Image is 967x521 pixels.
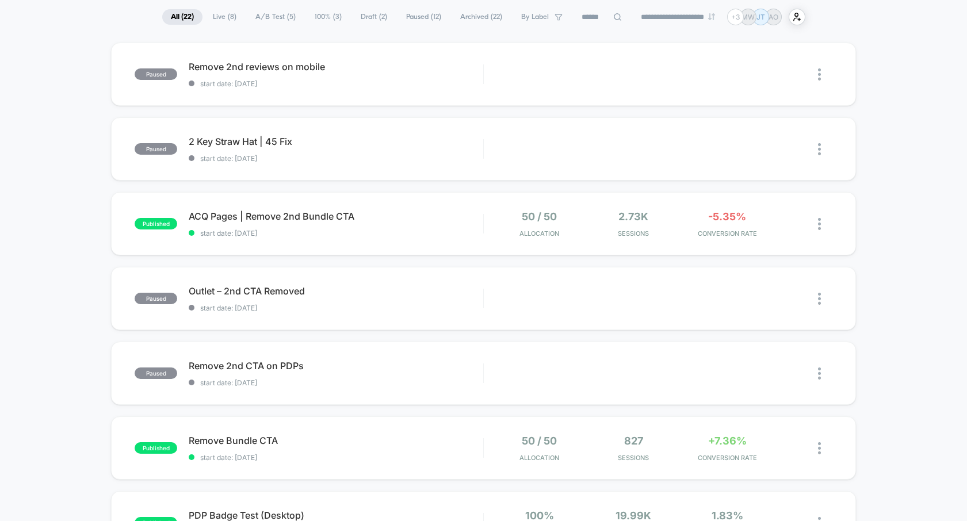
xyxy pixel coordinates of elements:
[708,435,747,447] span: +7.36%
[818,367,821,380] img: close
[189,154,483,163] span: start date: [DATE]
[204,9,245,25] span: Live ( 8 )
[521,13,549,21] span: By Label
[189,378,483,387] span: start date: [DATE]
[189,285,483,297] span: Outlet – 2nd CTA Removed
[135,218,177,229] span: published
[135,442,177,454] span: published
[618,210,648,223] span: 2.73k
[624,435,643,447] span: 827
[135,367,177,379] span: paused
[135,68,177,80] span: paused
[162,9,202,25] span: All ( 22 )
[135,293,177,304] span: paused
[189,360,483,371] span: Remove 2nd CTA on PDPs
[135,143,177,155] span: paused
[818,293,821,305] img: close
[818,218,821,230] img: close
[306,9,350,25] span: 100% ( 3 )
[397,9,450,25] span: Paused ( 12 )
[247,9,304,25] span: A/B Test ( 5 )
[589,229,677,237] span: Sessions
[189,435,483,446] span: Remove Bundle CTA
[519,454,559,462] span: Allocation
[742,13,755,21] p: MW
[589,454,677,462] span: Sessions
[769,13,778,21] p: AO
[352,9,396,25] span: Draft ( 2 )
[189,210,483,222] span: ACQ Pages | Remove 2nd Bundle CTA
[519,229,559,237] span: Allocation
[708,210,746,223] span: -5.35%
[727,9,744,25] div: + 3
[683,229,771,237] span: CONVERSION RATE
[189,61,483,72] span: Remove 2nd reviews on mobile
[522,435,557,447] span: 50 / 50
[189,509,483,521] span: PDP Badge Test (Desktop)
[189,136,483,147] span: 2 Key Straw Hat | 45 Fix
[189,79,483,88] span: start date: [DATE]
[708,13,715,20] img: end
[818,143,821,155] img: close
[818,442,821,454] img: close
[189,229,483,237] span: start date: [DATE]
[756,13,765,21] p: JT
[522,210,557,223] span: 50 / 50
[818,68,821,81] img: close
[452,9,511,25] span: Archived ( 22 )
[683,454,771,462] span: CONVERSION RATE
[189,453,483,462] span: start date: [DATE]
[189,304,483,312] span: start date: [DATE]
